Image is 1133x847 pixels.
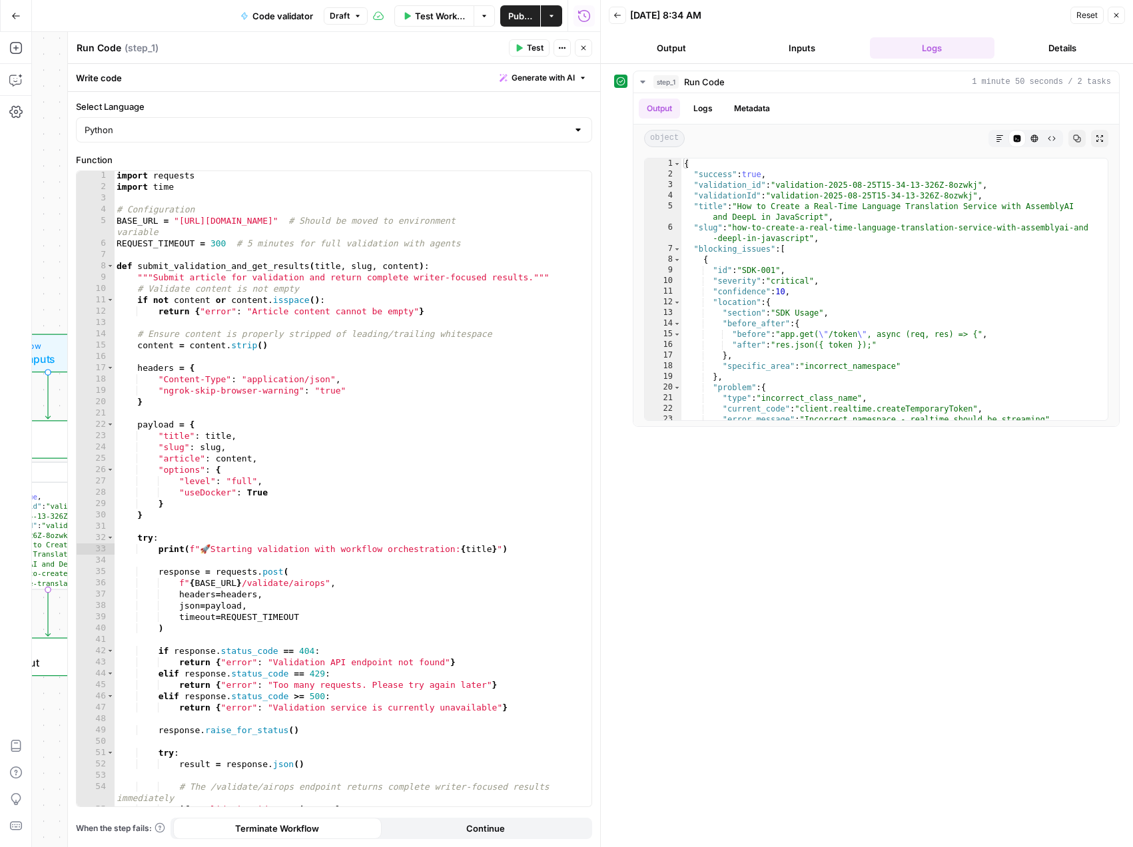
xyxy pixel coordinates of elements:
[500,5,540,27] button: Publish
[77,215,115,238] div: 5
[77,294,115,306] div: 11
[685,99,721,119] button: Logs
[125,41,159,55] span: ( step_1 )
[645,350,681,361] div: 17
[77,543,115,555] div: 33
[107,747,114,758] span: Toggle code folding, rows 51 through 64
[1000,37,1125,59] button: Details
[107,464,114,475] span: Toggle code folding, rows 26 through 29
[645,286,681,297] div: 11
[77,668,115,679] div: 44
[77,521,115,532] div: 31
[739,37,865,59] button: Inputs
[252,9,313,23] span: Code validator
[673,244,681,254] span: Toggle code folding, rows 7 through 74
[77,475,115,487] div: 27
[527,42,544,54] span: Test
[77,589,115,600] div: 37
[673,329,681,340] span: Toggle code folding, row 15
[77,691,115,702] div: 46
[77,362,115,374] div: 17
[644,130,685,147] span: object
[645,244,681,254] div: 7
[645,308,681,318] div: 13
[684,75,725,89] span: Run Code
[5,340,85,352] span: Workflow
[77,430,115,441] div: 23
[645,382,681,393] div: 20
[77,408,115,419] div: 21
[609,37,734,59] button: Output
[77,532,115,543] div: 32
[77,238,115,249] div: 6
[77,328,115,340] div: 14
[633,93,1119,426] div: 1 minute 50 seconds / 2 tasks
[5,643,114,656] span: End
[77,170,115,181] div: 1
[77,509,115,521] div: 30
[77,577,115,589] div: 36
[394,5,474,27] button: Test Workflow
[645,265,681,276] div: 9
[972,76,1111,88] span: 1 minute 50 seconds / 2 tasks
[77,396,115,408] div: 20
[107,804,114,815] span: Toggle code folding, rows 55 through 56
[77,611,115,623] div: 39
[77,600,115,611] div: 38
[77,464,115,475] div: 26
[77,306,115,317] div: 12
[639,99,680,119] button: Output
[107,691,114,702] span: Toggle code folding, rows 46 through 47
[77,679,115,691] div: 45
[645,297,681,308] div: 12
[673,297,681,308] span: Toggle code folding, rows 12 through 19
[77,623,115,634] div: 40
[645,190,681,201] div: 4
[1070,7,1104,24] button: Reset
[330,10,350,22] span: Draft
[68,64,600,91] div: Write code
[494,69,592,87] button: Generate with AI
[77,41,121,55] textarea: Run Code
[107,645,114,657] span: Toggle code folding, rows 42 through 43
[235,822,319,835] span: Terminate Workflow
[645,276,681,286] div: 10
[77,453,115,464] div: 25
[77,804,115,815] div: 55
[77,419,115,430] div: 22
[77,657,115,668] div: 43
[77,260,115,272] div: 8
[77,702,115,713] div: 47
[645,169,681,180] div: 2
[645,318,681,329] div: 14
[45,590,50,637] g: Edge from step_1 to end
[77,385,115,396] div: 19
[466,822,505,835] span: Continue
[45,372,50,419] g: Edge from start to step_1
[77,770,115,781] div: 53
[645,254,681,265] div: 8
[645,158,681,169] div: 1
[77,351,115,362] div: 16
[77,487,115,498] div: 28
[77,724,115,736] div: 49
[76,822,165,834] a: When the step fails:
[1076,9,1098,21] span: Reset
[77,566,115,577] div: 35
[77,758,115,770] div: 52
[324,7,368,25] button: Draft
[76,100,592,113] label: Select Language
[512,72,575,84] span: Generate with AI
[77,272,115,283] div: 9
[645,222,681,244] div: 6
[77,498,115,509] div: 29
[77,374,115,385] div: 18
[645,180,681,190] div: 3
[77,340,115,351] div: 15
[382,818,590,839] button: Continue
[509,39,550,57] button: Test
[645,340,681,350] div: 16
[232,5,321,27] button: Code validator
[653,75,679,89] span: step_1
[5,655,114,671] span: Output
